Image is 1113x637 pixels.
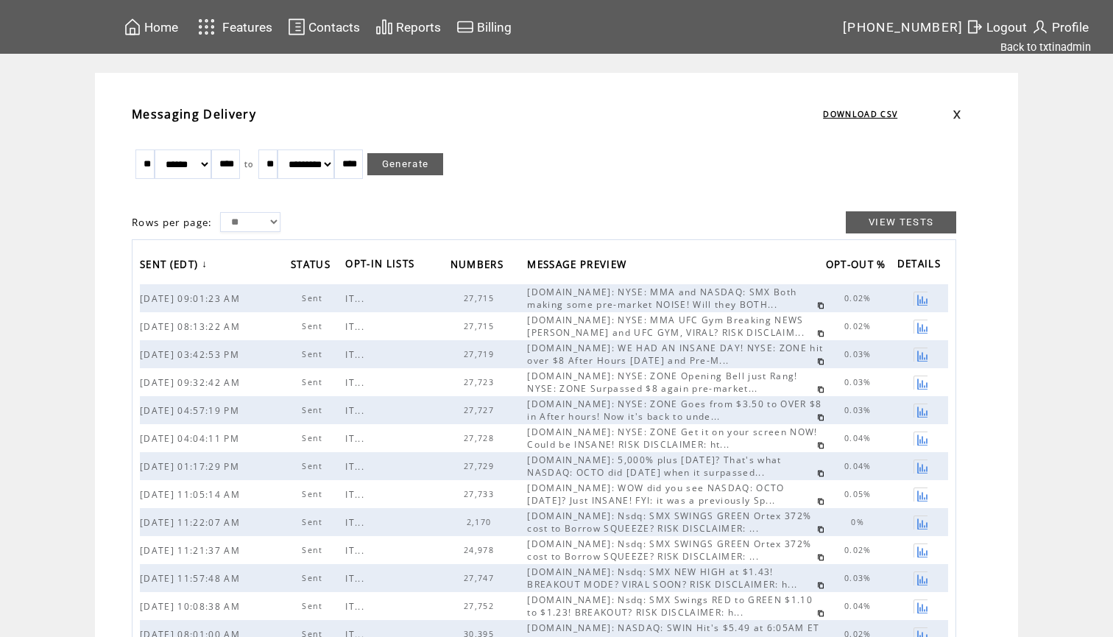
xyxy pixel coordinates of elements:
[464,405,498,415] span: 27,727
[844,573,875,583] span: 0.03%
[345,404,368,417] span: IT...
[451,254,507,278] span: NUMBERS
[302,517,326,527] span: Sent
[464,349,498,359] span: 27,719
[140,404,243,417] span: [DATE] 04:57:19 PM
[897,253,944,278] span: DETAILS
[844,377,875,387] span: 0.03%
[464,573,498,583] span: 27,747
[527,398,821,423] span: [DOMAIN_NAME]: NYSE: ZONE Goes from $3.50 to OVER $8 in After hours! Now it's back to unde...
[345,460,368,473] span: IT...
[843,20,964,35] span: [PHONE_NUMBER]
[244,159,254,169] span: to
[1031,18,1049,36] img: profile.svg
[291,253,338,278] a: STATUS
[140,516,244,529] span: [DATE] 11:22:07 AM
[302,573,326,583] span: Sent
[851,517,868,527] span: 0%
[527,342,823,367] span: [DOMAIN_NAME]: WE HAD AN INSANE DAY! NYSE: ZONE hit over $8 After Hours [DATE] and Pre-M...
[302,489,326,499] span: Sent
[302,601,326,611] span: Sent
[823,109,897,119] a: DOWNLOAD CSV
[844,545,875,555] span: 0.02%
[124,18,141,36] img: home.svg
[467,517,495,527] span: 2,170
[844,601,875,611] span: 0.04%
[464,321,498,331] span: 27,715
[302,349,326,359] span: Sent
[345,348,368,361] span: IT...
[302,321,326,331] span: Sent
[140,253,211,278] a: SENT (EDT)↓
[1052,20,1089,35] span: Profile
[456,18,474,36] img: creidtcard.svg
[846,211,956,233] a: VIEW TESTS
[844,349,875,359] span: 0.03%
[966,18,983,36] img: exit.svg
[121,15,180,38] a: Home
[302,405,326,415] span: Sent
[844,293,875,303] span: 0.02%
[464,461,498,471] span: 27,729
[140,600,244,613] span: [DATE] 10:08:38 AM
[826,254,890,278] span: OPT-OUT %
[140,348,243,361] span: [DATE] 03:42:53 PM
[140,320,244,333] span: [DATE] 08:13:22 AM
[844,321,875,331] span: 0.02%
[144,20,178,35] span: Home
[844,489,875,499] span: 0.05%
[302,461,326,471] span: Sent
[464,293,498,303] span: 27,715
[308,20,360,35] span: Contacts
[451,253,511,278] a: NUMBERS
[132,216,213,229] span: Rows per page:
[844,461,875,471] span: 0.04%
[140,544,244,557] span: [DATE] 11:21:37 AM
[527,566,801,591] span: [DOMAIN_NAME]: Nsdq: SMX NEW HIGH at $1.43! BREAKOUT MODE? VIRAL SOON? RISK DISCLAIMER: h...
[140,460,243,473] span: [DATE] 01:17:29 PM
[477,20,512,35] span: Billing
[464,377,498,387] span: 27,723
[527,538,811,563] span: [DOMAIN_NAME]: Nsdq: SMX SWINGS GREEN Ortex 372% cost to Borrow SQUEEZE? RISK DISCLAIMER: ...
[527,510,811,535] span: [DOMAIN_NAME]: Nsdq: SMX SWINGS GREEN Ortex 372% cost to Borrow SQUEEZE? RISK DISCLAIMER: ...
[464,489,498,499] span: 27,733
[140,488,244,501] span: [DATE] 11:05:14 AM
[302,433,326,443] span: Sent
[964,15,1029,38] a: Logout
[302,377,326,387] span: Sent
[345,544,368,557] span: IT...
[527,454,781,479] span: [DOMAIN_NAME]: 5,000% plus [DATE]? That's what NASDAQ: OCTO did [DATE] when it surpassed...
[1029,15,1091,38] a: Profile
[527,426,817,451] span: [DOMAIN_NAME]: NYSE: ZONE Get it on your screen NOW! Could be INSANE! RISK DISCLAIMER: ht...
[826,253,894,278] a: OPT-OUT %
[302,293,326,303] span: Sent
[527,253,634,278] a: MESSAGE PREVIEW
[140,376,244,389] span: [DATE] 09:32:42 AM
[527,286,796,311] span: [DOMAIN_NAME]: NYSE: MMA and NASDAQ: SMX Both making some pre-market NOISE! Will they BOTH...
[527,370,797,395] span: [DOMAIN_NAME]: NYSE: ZONE Opening Bell just Rang! NYSE: ZONE Surpassed $8 again pre-market...
[527,482,784,507] span: [DOMAIN_NAME]: WOW did you see NASDAQ: OCTO [DATE]? Just INSANE! FYI: it was a previously Sp...
[291,254,334,278] span: STATUS
[454,15,514,38] a: Billing
[345,488,368,501] span: IT...
[345,320,368,333] span: IT...
[986,20,1027,35] span: Logout
[527,314,808,339] span: [DOMAIN_NAME]: NYSE: MMA UFC Gym Breaking NEWS [PERSON_NAME] and UFC GYM, VIRAL? RISK DISCLAIM...
[345,376,368,389] span: IT...
[375,18,393,36] img: chart.svg
[464,601,498,611] span: 27,752
[302,545,326,555] span: Sent
[345,516,368,529] span: IT...
[222,20,272,35] span: Features
[345,600,368,613] span: IT...
[527,254,630,278] span: MESSAGE PREVIEW
[345,253,418,278] span: OPT-IN LISTS
[132,106,256,122] span: Messaging Delivery
[527,594,813,619] span: [DOMAIN_NAME]: Nsdq: SMX Swings RED to GREEN $1.10 to $1.23! BREAKOUT? RISK DISCLAIMER: h...
[288,18,305,36] img: contacts.svg
[844,433,875,443] span: 0.04%
[140,572,244,585] span: [DATE] 11:57:48 AM
[464,433,498,443] span: 27,728
[345,572,368,585] span: IT...
[367,153,444,175] a: Generate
